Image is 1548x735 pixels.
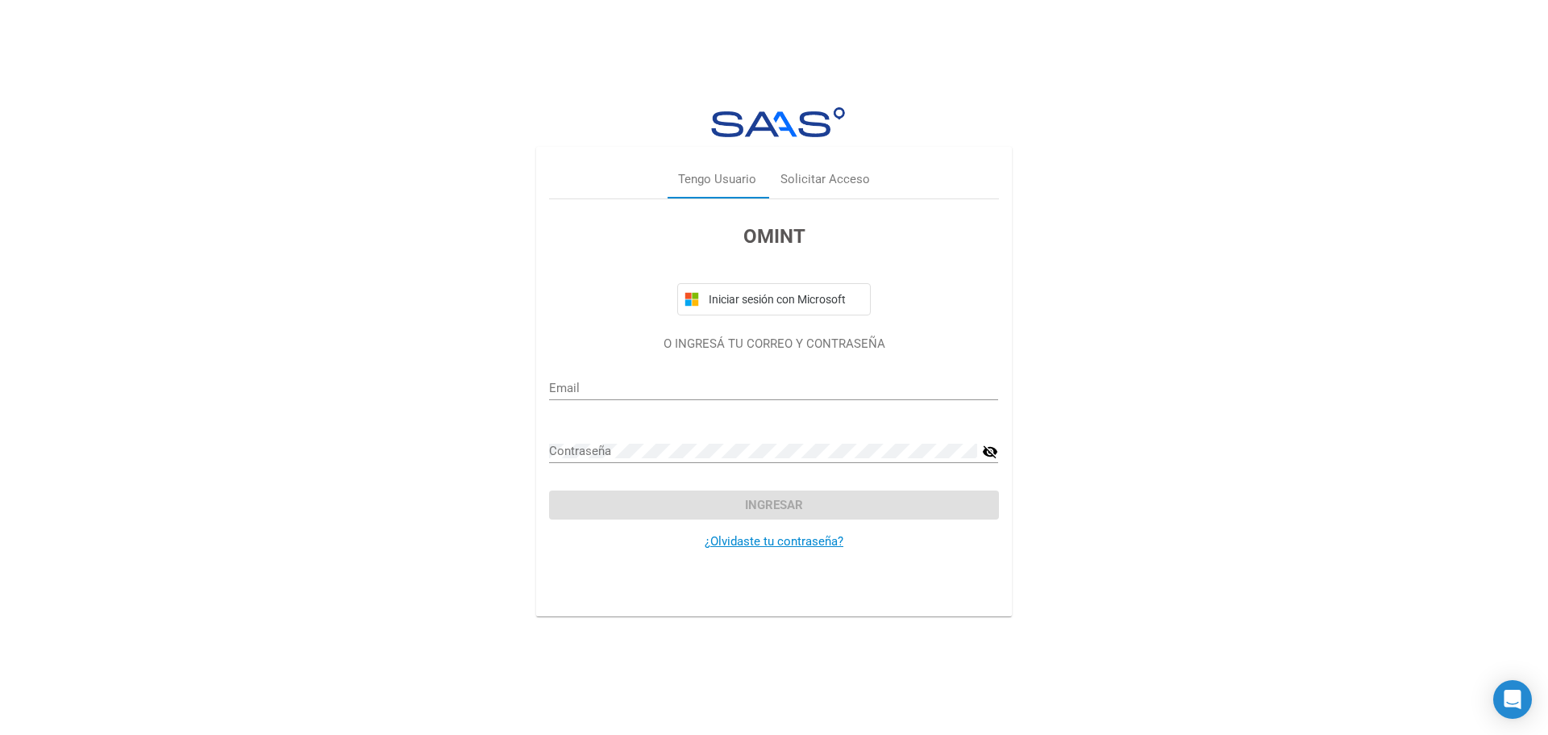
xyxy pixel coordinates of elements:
a: ¿Olvidaste tu contraseña? [705,534,843,549]
span: Iniciar sesión con Microsoft [705,293,863,306]
button: Ingresar [549,491,998,520]
div: Open Intercom Messenger [1493,680,1532,719]
p: O INGRESÁ TU CORREO Y CONTRASEÑA [549,335,998,353]
div: Solicitar Acceso [780,170,870,189]
div: Tengo Usuario [678,170,756,189]
mat-icon: visibility_off [982,442,998,461]
h3: OMINT [549,222,998,251]
span: Ingresar [745,498,803,512]
button: Iniciar sesión con Microsoft [677,283,871,315]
